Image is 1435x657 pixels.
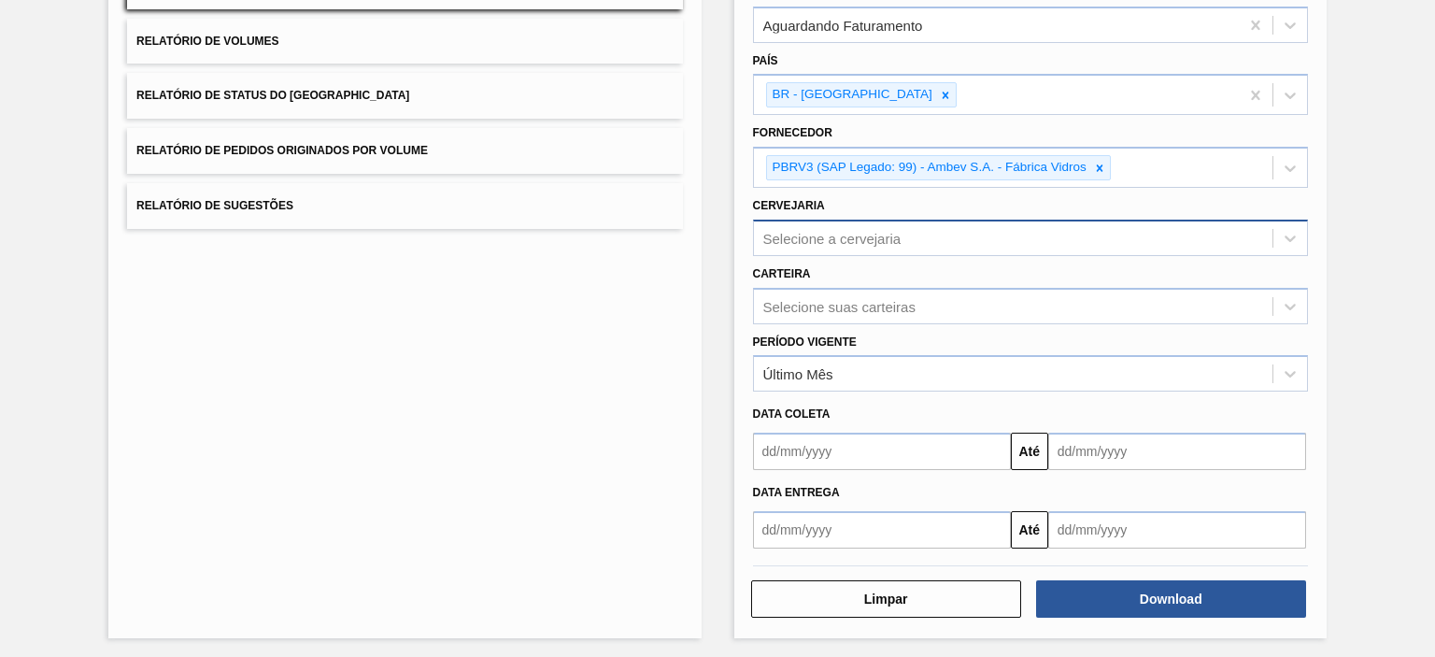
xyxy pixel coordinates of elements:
[763,230,902,246] div: Selecione a cervejaria
[767,156,1089,179] div: PBRV3 (SAP Legado: 99) - Ambev S.A. - Fábrica Vidros
[763,366,833,382] div: Último Mês
[767,83,935,107] div: BR - [GEOGRAPHIC_DATA]
[753,199,825,212] label: Cervejaria
[1036,580,1306,618] button: Download
[763,17,923,33] div: Aguardando Faturamento
[127,73,682,119] button: Relatório de Status do [GEOGRAPHIC_DATA]
[1048,511,1306,549] input: dd/mm/yyyy
[127,183,682,229] button: Relatório de Sugestões
[127,19,682,64] button: Relatório de Volumes
[136,35,278,48] span: Relatório de Volumes
[753,486,840,499] span: Data entrega
[753,336,857,349] label: Período Vigente
[1011,433,1048,470] button: Até
[136,199,293,212] span: Relatório de Sugestões
[753,511,1011,549] input: dd/mm/yyyy
[1048,433,1306,470] input: dd/mm/yyyy
[753,433,1011,470] input: dd/mm/yyyy
[127,128,682,174] button: Relatório de Pedidos Originados por Volume
[753,126,832,139] label: Fornecedor
[1011,511,1048,549] button: Até
[763,298,916,314] div: Selecione suas carteiras
[753,407,831,421] span: Data coleta
[136,89,409,102] span: Relatório de Status do [GEOGRAPHIC_DATA]
[753,54,778,67] label: País
[753,267,811,280] label: Carteira
[751,580,1021,618] button: Limpar
[136,144,428,157] span: Relatório de Pedidos Originados por Volume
